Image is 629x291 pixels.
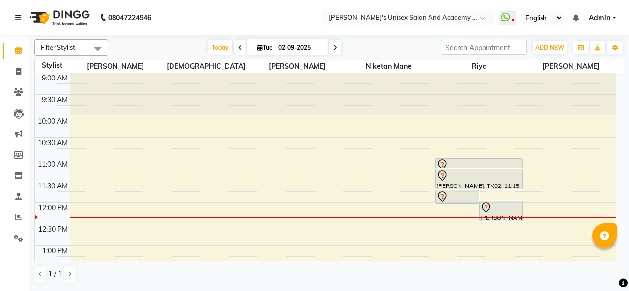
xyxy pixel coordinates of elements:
span: Admin [589,13,610,23]
span: ADD NEW [535,44,564,51]
span: [PERSON_NAME] [252,60,343,73]
span: Filter Stylist [41,43,75,51]
div: 1:00 PM [40,246,70,256]
span: Today [208,40,232,55]
div: 12:30 PM [36,224,70,235]
span: [DEMOGRAPHIC_DATA] [161,60,252,73]
div: 11:00 AM [36,159,70,170]
div: [PERSON_NAME], TK02, 11:45 AM-12:05 PM, Underarms Brazilian Rica Wax [436,190,479,203]
span: [PERSON_NAME] [70,60,161,73]
img: logo [25,4,92,31]
div: 10:00 AM [36,116,70,127]
div: Stylist [35,60,70,71]
div: 9:00 AM [40,73,70,83]
div: 12:00 PM [36,203,70,213]
div: [PERSON_NAME], TK02, 11:15 AM-11:45 AM, Full Legs Rica Waxing [436,169,522,189]
input: Search Appointment [441,40,527,55]
span: Niketan Mane [343,60,433,73]
button: ADD NEW [533,41,567,54]
span: Riya [434,60,525,73]
b: 08047224946 [108,4,151,31]
input: 2025-09-02 [275,40,324,55]
div: [PERSON_NAME], TK02, 11:00 AM-11:15 AM, Full Arms Rica Waxing [436,159,522,168]
div: 10:30 AM [36,138,70,148]
div: 9:30 AM [40,95,70,105]
iframe: chat widget [588,252,619,281]
span: Tue [255,44,275,51]
span: 1 / 1 [48,269,62,279]
span: [PERSON_NAME] [525,60,616,73]
div: 11:30 AM [36,181,70,191]
div: [PERSON_NAME] SELUDKAR, TK01, 12:00 PM-12:30 PM, Lightening Clean Up-All Skin Types [480,201,522,221]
